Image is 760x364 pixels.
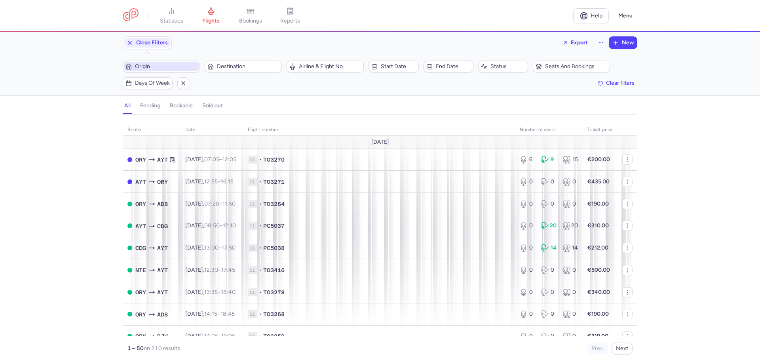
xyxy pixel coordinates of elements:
[587,222,609,229] strong: €310.00
[520,222,535,230] div: 0
[587,343,608,354] button: Prev.
[204,178,234,185] span: –
[144,345,180,352] span: on 210 results
[204,333,218,339] time: 14:25
[202,17,220,25] span: flights
[259,332,262,340] span: •
[541,222,556,230] div: 20
[135,310,146,319] span: ORY
[135,155,146,164] span: ORY
[222,156,236,163] time: 12:05
[520,266,535,274] div: 0
[220,311,235,317] time: 18:45
[248,222,257,230] span: 1L
[520,244,535,252] div: 0
[571,40,588,46] span: Export
[180,124,243,136] th: date
[185,178,234,185] span: [DATE],
[135,63,197,70] span: Origin
[204,222,236,229] span: –
[248,310,257,318] span: 1L
[587,156,610,163] strong: €200.00
[259,156,262,164] span: •
[541,288,556,296] div: 0
[263,288,285,296] span: TO3278
[135,244,146,252] span: CDG
[135,177,146,186] span: AYT
[369,61,418,72] button: Start date
[263,156,285,164] span: TO3270
[263,244,285,252] span: PC5038
[541,310,556,318] div: 0
[541,332,556,340] div: 0
[563,332,578,340] div: 0
[587,200,609,207] strong: €190.00
[204,200,236,207] span: –
[191,7,231,25] a: flights
[587,289,610,295] strong: €340.00
[185,156,236,163] span: [DATE],
[299,63,361,70] span: Airline & Flight No.
[202,102,223,109] h4: sold out
[541,244,556,252] div: 14
[248,200,257,208] span: 1L
[123,61,200,72] button: Origin
[563,244,578,252] div: 14
[563,288,578,296] div: 0
[583,124,617,136] th: Ticket price
[135,80,170,86] span: Days of week
[259,266,262,274] span: •
[204,244,236,251] span: –
[263,310,285,318] span: TO3268
[157,244,168,252] span: AYT
[157,222,168,231] span: CDG
[135,200,146,208] span: ORY
[248,266,257,274] span: 1L
[520,156,535,164] div: 6
[259,222,262,230] span: •
[222,244,236,251] time: 17:50
[248,244,257,252] span: 1L
[204,267,218,273] time: 12:30
[205,61,282,72] button: Destination
[587,311,609,317] strong: €190.00
[157,155,168,164] span: AYT
[541,156,556,164] div: 9
[381,63,416,70] span: Start date
[259,310,262,318] span: •
[563,156,578,164] div: 15
[248,178,257,186] span: 1L
[287,61,364,72] button: Airline & Flight No.
[217,63,279,70] span: Destination
[263,200,285,208] span: TO3264
[160,17,183,25] span: statistics
[157,266,168,274] span: AYT
[204,289,218,295] time: 13:35
[520,288,535,296] div: 0
[152,7,191,25] a: statistics
[140,102,160,109] h4: pending
[204,156,219,163] time: 07:05
[157,332,168,341] span: BJV
[204,311,217,317] time: 14:15
[204,222,220,229] time: 08:50
[563,222,578,230] div: 20
[204,333,235,339] span: –
[204,267,235,273] span: –
[478,61,528,72] button: Status
[541,266,556,274] div: 0
[563,310,578,318] div: 0
[609,37,637,49] button: New
[263,266,285,274] span: TO3416
[557,36,593,49] button: Export
[135,266,146,274] span: NTE
[520,200,535,208] div: 0
[515,124,583,136] th: number of seats
[222,200,236,207] time: 11:50
[185,222,236,229] span: [DATE],
[520,178,535,186] div: 0
[587,267,610,273] strong: €500.00
[123,124,180,136] th: route
[587,333,608,339] strong: €319.00
[595,77,637,89] button: Clear filters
